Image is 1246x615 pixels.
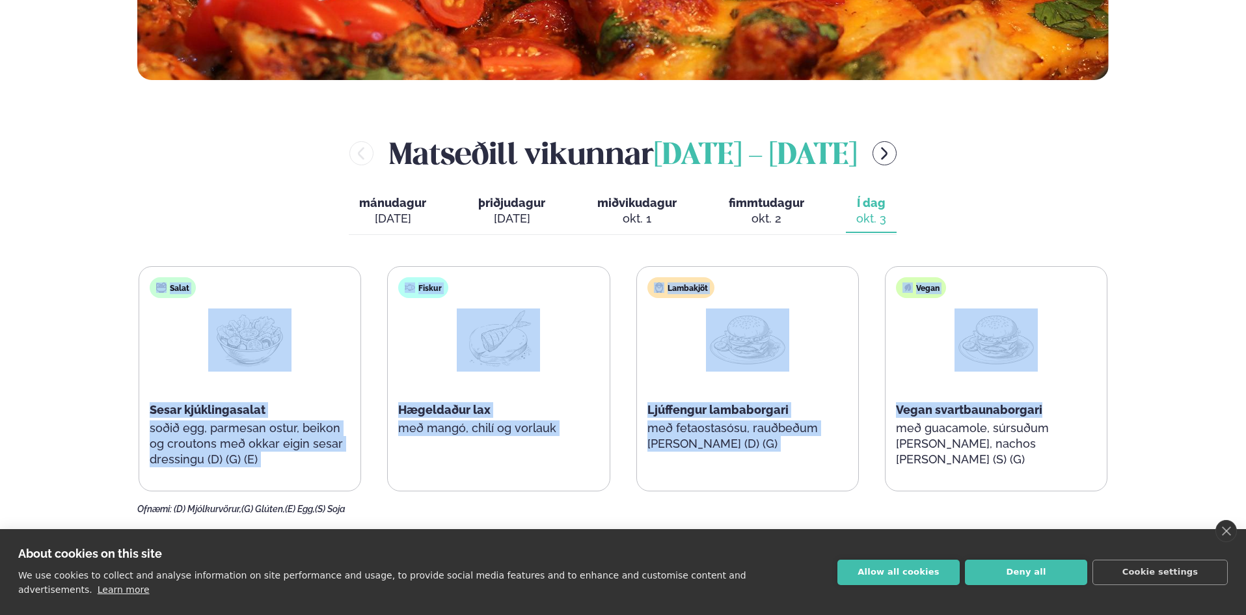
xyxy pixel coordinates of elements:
[468,190,556,233] button: þriðjudagur [DATE]
[846,190,897,233] button: Í dag okt. 3
[654,282,664,293] img: Lamb.svg
[587,190,687,233] button: miðvikudagur okt. 1
[654,142,857,171] span: [DATE] - [DATE]
[647,420,848,452] p: með fetaostasósu, rauðbeðum [PERSON_NAME] (D) (G)
[359,211,426,226] div: [DATE]
[398,420,599,436] p: með mangó, chilí og vorlauk
[150,403,265,417] span: Sesar kjúklingasalat
[729,196,804,210] span: fimmtudagur
[896,403,1042,417] span: Vegan svartbaunaborgari
[955,308,1038,369] img: Hamburger.png
[137,504,172,514] span: Ofnæmi:
[478,211,545,226] div: [DATE]
[208,308,291,369] img: Salad.png
[405,282,415,293] img: fish.svg
[856,211,886,226] div: okt. 3
[597,196,677,210] span: miðvikudagur
[285,504,315,514] span: (E) Egg,
[837,560,960,585] button: Allow all cookies
[349,141,373,165] button: menu-btn-left
[856,195,886,211] span: Í dag
[150,420,350,467] p: soðið egg, parmesan ostur, beikon og croutons með okkar eigin sesar dressingu (D) (G) (E)
[896,277,946,298] div: Vegan
[359,196,426,210] span: mánudagur
[1092,560,1228,585] button: Cookie settings
[98,584,150,595] a: Learn more
[18,547,162,560] strong: About cookies on this site
[1215,520,1237,542] a: close
[241,504,285,514] span: (G) Glúten,
[729,211,804,226] div: okt. 2
[902,282,913,293] img: Vegan.svg
[349,190,437,233] button: mánudagur [DATE]
[398,403,491,417] span: Hægeldaður lax
[873,141,897,165] button: menu-btn-right
[706,308,789,369] img: Hamburger.png
[18,570,746,595] p: We use cookies to collect and analyse information on site performance and usage, to provide socia...
[174,504,241,514] span: (D) Mjólkurvörur,
[389,132,857,174] h2: Matseðill vikunnar
[718,190,815,233] button: fimmtudagur okt. 2
[965,560,1087,585] button: Deny all
[156,282,167,293] img: salad.svg
[896,420,1096,467] p: með guacamole, súrsuðum [PERSON_NAME], nachos [PERSON_NAME] (S) (G)
[457,308,540,369] img: Fish.png
[150,277,196,298] div: Salat
[597,211,677,226] div: okt. 1
[647,277,714,298] div: Lambakjöt
[315,504,345,514] span: (S) Soja
[398,277,448,298] div: Fiskur
[478,196,545,210] span: þriðjudagur
[647,403,789,417] span: Ljúffengur lambaborgari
